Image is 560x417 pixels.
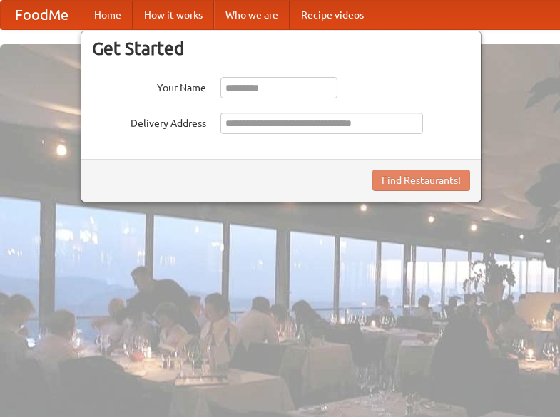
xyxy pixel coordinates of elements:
[92,38,470,59] h3: Get Started
[133,1,214,29] a: How it works
[92,113,206,130] label: Delivery Address
[214,1,290,29] a: Who we are
[290,1,375,29] a: Recipe videos
[1,1,83,29] a: FoodMe
[92,77,206,95] label: Your Name
[83,1,133,29] a: Home
[372,170,470,191] button: Find Restaurants!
